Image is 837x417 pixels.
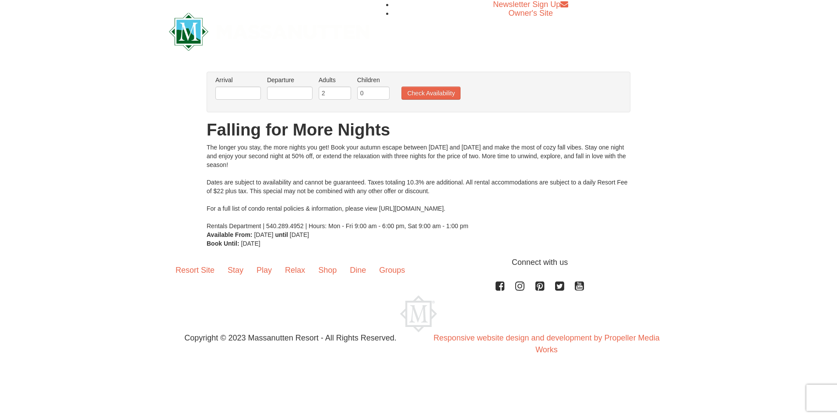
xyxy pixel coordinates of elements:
p: Copyright © 2023 Massanutten Resort - All Rights Reserved. [162,332,418,344]
a: Owner's Site [509,9,553,17]
strong: Book Until: [207,240,239,247]
a: Stay [221,257,250,284]
p: Connect with us [169,257,668,268]
div: The longer you stay, the more nights you get! Book your autumn escape between [DATE] and [DATE] a... [207,143,630,230]
a: Shop [312,257,343,284]
label: Departure [267,76,313,84]
span: [DATE] [241,240,260,247]
a: Groups [373,257,411,284]
span: [DATE] [254,231,273,238]
a: Dine [343,257,373,284]
label: Arrival [215,76,261,84]
img: Massanutten Resort Logo [169,13,369,51]
button: Check Availability [401,87,461,100]
a: Relax [278,257,312,284]
a: Resort Site [169,257,221,284]
strong: Available From: [207,231,253,238]
h1: Falling for More Nights [207,121,630,139]
label: Children [357,76,390,84]
a: Play [250,257,278,284]
a: Responsive website design and development by Propeller Media Works [433,334,659,354]
label: Adults [319,76,351,84]
strong: until [275,231,288,238]
img: Massanutten Resort Logo [400,295,437,332]
span: [DATE] [290,231,309,238]
a: Massanutten Resort [169,20,369,41]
